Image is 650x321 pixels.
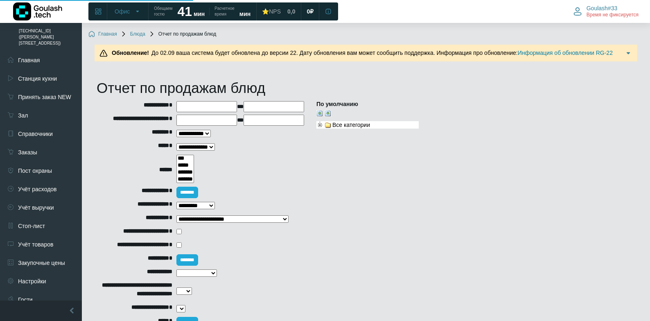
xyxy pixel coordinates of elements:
[177,4,192,19] strong: 41
[587,5,618,12] span: Goulash#33
[587,12,639,18] span: Время не фиксируется
[239,11,251,17] span: мин
[194,11,205,17] span: мин
[109,50,613,56] span: До 02.09 ваша система будет обновлена до версии 22. Дату обновления вам может сообщить поддержка....
[97,79,635,97] h1: Отчет по продажам блюд
[316,110,323,117] img: Свернуть
[112,50,149,56] b: Обновление!
[120,31,145,38] a: Блюда
[324,121,371,128] a: Все категории
[214,6,234,17] span: Расчетное время
[154,6,172,17] span: Обещаем гостю
[287,8,295,15] span: 0,0
[325,109,331,116] a: Развернуть
[569,3,643,20] button: Goulash#33 Время не фиксируется
[262,8,281,15] div: ⭐
[307,8,310,15] span: 0
[310,8,314,15] span: ₽
[257,4,300,19] a: ⭐NPS 0,0
[88,31,117,38] a: Главная
[269,8,281,15] span: NPS
[13,2,62,20] img: Логотип компании Goulash.tech
[302,4,318,19] a: 0 ₽
[149,4,255,19] a: Обещаем гостю 41 мин Расчетное время мин
[316,101,358,107] b: По умолчанию
[624,49,632,57] img: Подробнее
[316,109,323,116] a: Свернуть
[110,5,146,18] button: Офис
[115,8,130,15] span: Офис
[99,49,108,57] img: Предупреждение
[149,31,216,38] span: Отчет по продажам блюд
[325,110,331,117] img: Развернуть
[518,50,613,56] a: Информация об обновлении RG-22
